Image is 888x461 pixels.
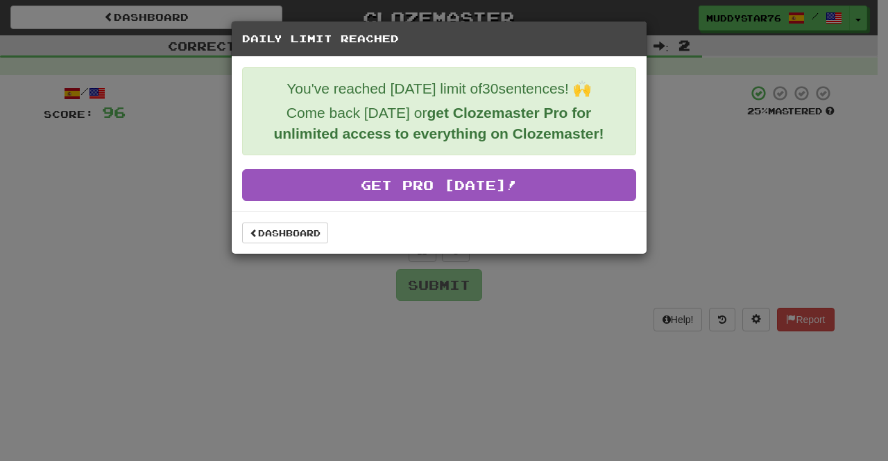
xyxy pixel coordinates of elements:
p: You've reached [DATE] limit of 30 sentences! 🙌 [253,78,625,99]
p: Come back [DATE] or [253,103,625,144]
a: Dashboard [242,223,328,243]
h5: Daily Limit Reached [242,32,636,46]
strong: get Clozemaster Pro for unlimited access to everything on Clozemaster! [273,105,604,141]
a: Get Pro [DATE]! [242,169,636,201]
